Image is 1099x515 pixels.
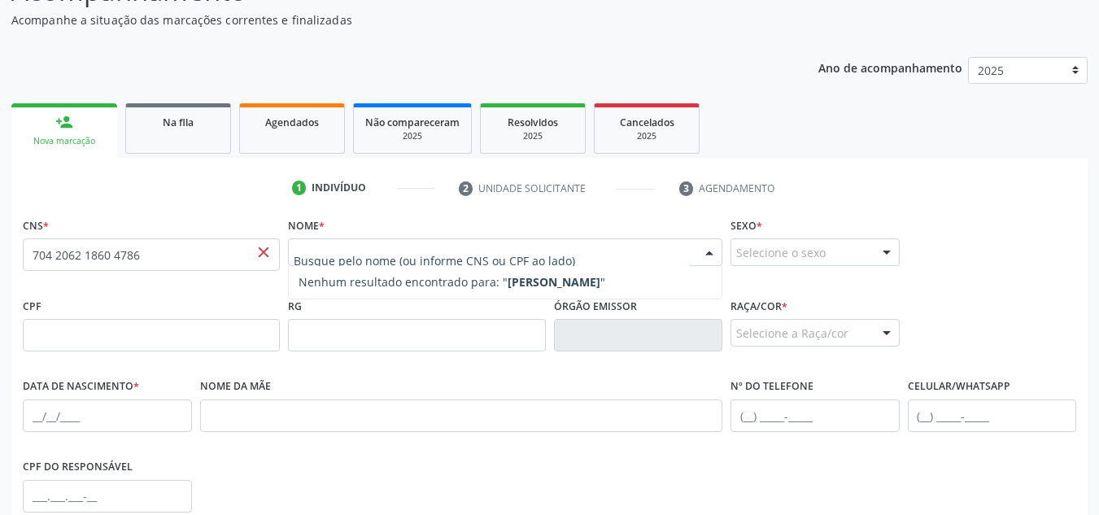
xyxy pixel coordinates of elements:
div: 2025 [606,130,687,142]
label: Celular/WhatsApp [908,374,1010,399]
label: CPF do responsável [23,455,133,480]
input: (__) _____-_____ [730,399,900,432]
div: 2025 [492,130,573,142]
input: (__) _____-_____ [908,399,1077,432]
label: CPF [23,294,41,319]
label: Raça/cor [730,294,787,319]
span: Nenhum resultado encontrado para: " " [299,274,605,290]
div: person_add [55,113,73,131]
span: Selecione a Raça/cor [736,325,848,342]
label: Nº do Telefone [730,374,813,399]
label: Órgão emissor [554,294,637,319]
label: Data de nascimento [23,374,139,399]
input: __/__/____ [23,399,192,432]
div: Nova marcação [23,135,106,147]
div: Indivíduo [312,181,366,195]
span: Agendados [265,116,319,129]
div: 2025 [365,130,460,142]
strong: [PERSON_NAME] [508,274,600,290]
span: Cancelados [620,116,674,129]
span: Resolvidos [508,116,558,129]
p: Acompanhe a situação das marcações correntes e finalizadas [11,11,765,28]
span: Não compareceram [365,116,460,129]
label: Nome [288,213,325,238]
span: close [255,243,273,261]
div: 1 [292,181,307,195]
input: ___.___.___-__ [23,480,192,513]
label: Sexo [730,213,762,238]
p: Ano de acompanhamento [818,57,962,77]
label: RG [288,294,302,319]
label: Nome da mãe [200,374,271,399]
input: Busque pelo nome (ou informe CNS ou CPF ao lado) [294,244,689,277]
span: Na fila [163,116,194,129]
label: CNS [23,213,49,238]
span: Selecione o sexo [736,244,826,261]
